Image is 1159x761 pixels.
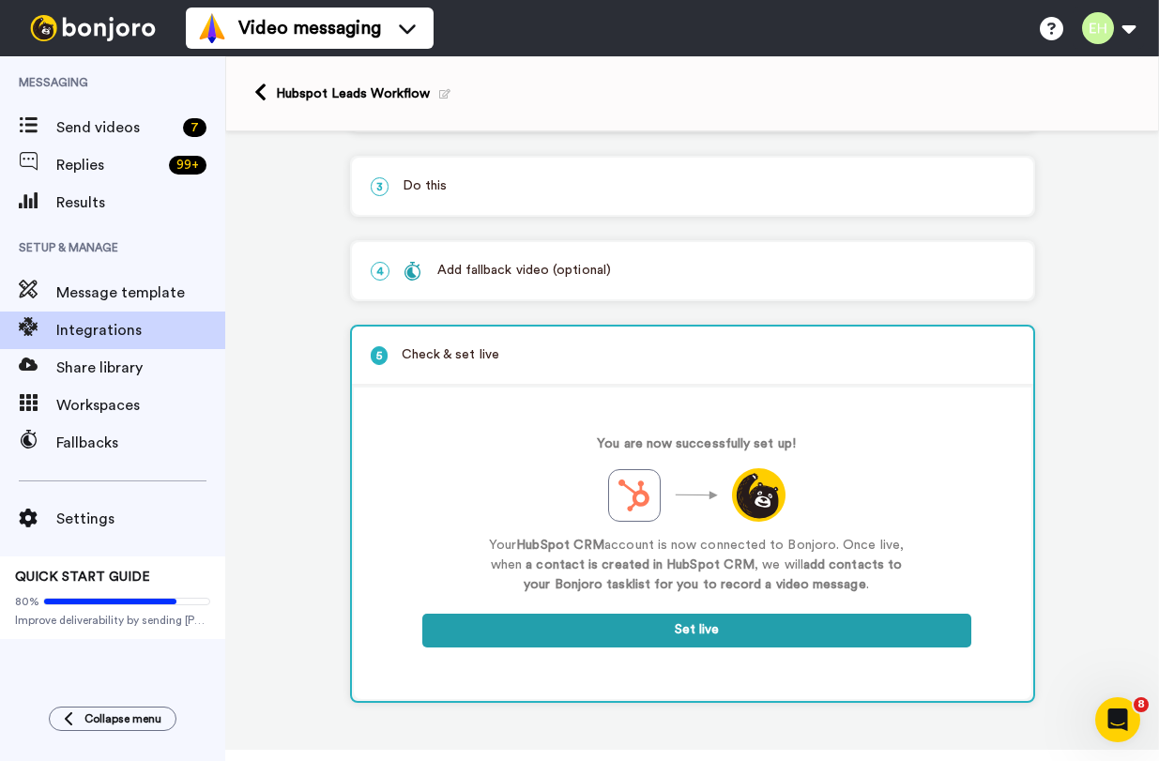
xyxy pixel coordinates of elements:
[238,15,381,41] span: Video messaging
[15,613,210,628] span: Improve deliverability by sending [PERSON_NAME]’s from your own email
[371,345,1014,365] p: Check & set live
[15,594,39,609] span: 80%
[371,262,389,281] span: 4
[15,571,150,584] span: QUICK START GUIDE
[56,154,161,176] span: Replies
[350,156,1035,217] div: 3Do this
[404,261,611,281] div: Add fallback video (optional)
[1134,697,1149,712] span: 8
[49,707,176,731] button: Collapse menu
[618,479,650,511] img: logo_hubspot.svg
[56,394,225,417] span: Workspaces
[169,156,206,175] div: 99 +
[371,176,1014,196] p: Do this
[371,177,389,196] span: 3
[183,118,206,137] div: 7
[56,191,225,214] span: Results
[56,432,225,454] span: Fallbacks
[516,539,604,552] strong: HubSpot CRM
[371,346,388,365] span: 5
[350,240,1035,301] div: 4Add fallback video (optional)
[597,434,796,454] p: You are now successfully set up!
[675,491,718,500] img: ArrowLong.svg
[56,508,225,530] span: Settings
[732,468,785,522] img: logo_round_yellow.svg
[422,614,971,647] button: Set live
[480,536,912,595] p: Your account is now connected to Bonjoro. Once live, when , we will .
[56,116,175,139] span: Send videos
[84,711,161,726] span: Collapse menu
[197,13,227,43] img: vm-color.svg
[23,15,163,41] img: bj-logo-header-white.svg
[56,319,225,342] span: Integrations
[526,558,755,571] strong: a contact is created in HubSpot CRM
[1095,697,1140,742] iframe: Intercom live chat
[56,282,225,304] span: Message template
[56,357,225,379] span: Share library
[276,84,450,103] div: Hubspot Leads Workflow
